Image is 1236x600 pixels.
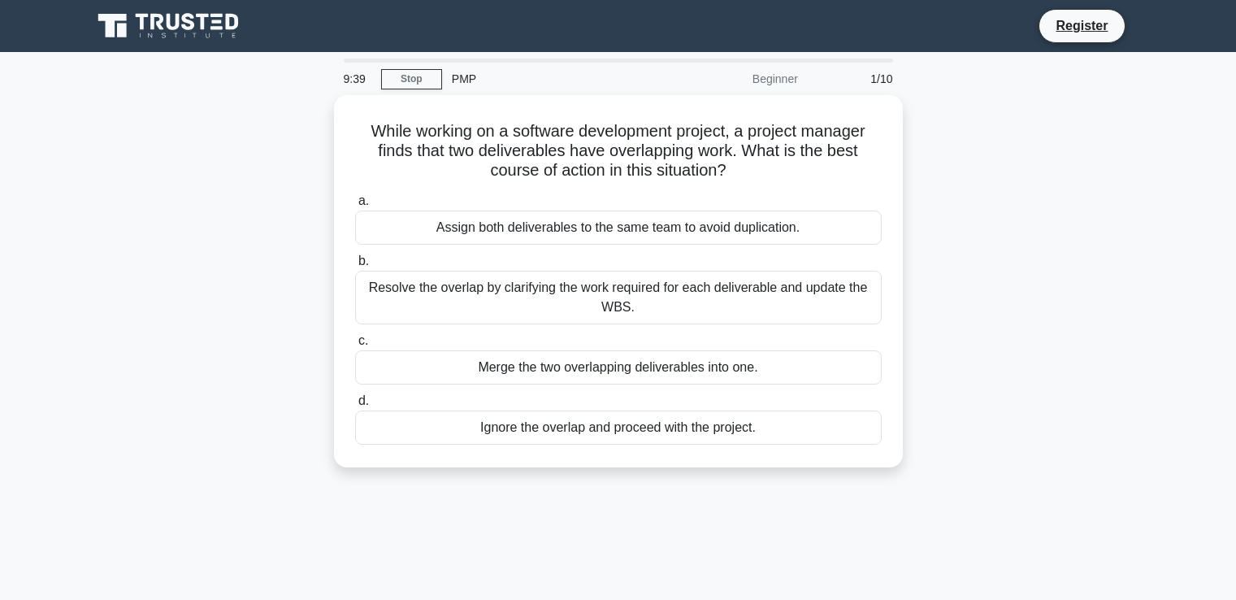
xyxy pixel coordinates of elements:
[442,63,666,95] div: PMP
[1046,15,1117,36] a: Register
[355,211,882,245] div: Assign both deliverables to the same team to avoid duplication.
[808,63,903,95] div: 1/10
[353,121,883,181] h5: While working on a software development project, a project manager finds that two deliverables ha...
[358,254,369,267] span: b.
[355,411,882,445] div: Ignore the overlap and proceed with the project.
[355,271,882,324] div: Resolve the overlap by clarifying the work required for each deliverable and update the WBS.
[358,193,369,207] span: a.
[358,333,368,347] span: c.
[381,69,442,89] a: Stop
[666,63,808,95] div: Beginner
[334,63,381,95] div: 9:39
[355,350,882,385] div: Merge the two overlapping deliverables into one.
[358,393,369,407] span: d.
